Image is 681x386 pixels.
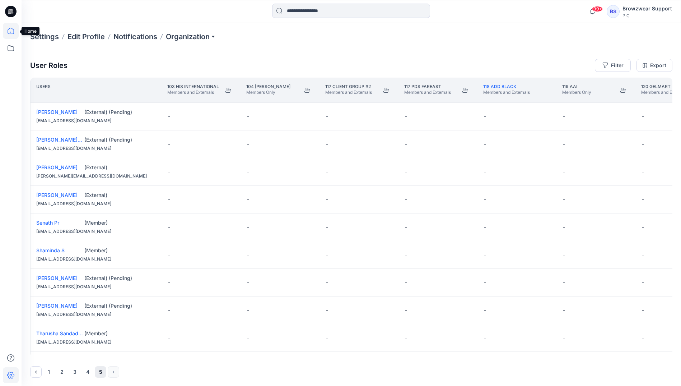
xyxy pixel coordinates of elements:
p: 104 [PERSON_NAME] [246,84,290,89]
div: (External) [84,192,156,199]
p: - [326,141,328,148]
button: Join [301,84,314,97]
div: Browzwear Support [622,4,672,13]
div: [EMAIL_ADDRESS][DOMAIN_NAME] [36,339,156,346]
p: Members Only [562,89,591,95]
p: - [168,224,170,231]
button: Join [459,84,472,97]
span: 99+ [592,6,603,12]
p: - [642,168,644,175]
div: (Member) [84,330,156,337]
p: - [484,196,486,203]
p: - [563,251,565,258]
a: [PERSON_NAME] [36,192,78,198]
p: - [484,251,486,258]
p: Members and Externals [404,89,451,95]
a: Notifications [113,32,157,42]
div: (External) (Pending) [84,302,156,309]
p: - [484,113,486,120]
p: Members Only [246,89,290,95]
p: 119 AAI [562,84,591,89]
p: - [563,307,565,314]
p: - [484,334,486,341]
a: [PERSON_NAME] [PERSON_NAME] [36,137,120,143]
p: - [168,141,170,148]
a: Tharusha Sandadeepa [36,330,90,336]
p: User Roles [30,61,67,70]
p: - [247,334,249,341]
p: - [326,279,328,286]
div: [EMAIL_ADDRESS][DOMAIN_NAME] [36,145,156,152]
p: - [642,307,644,314]
div: (External) [84,164,156,171]
p: - [405,251,407,258]
button: Join [222,84,235,97]
a: [PERSON_NAME] [36,109,78,115]
p: - [642,141,644,148]
div: (External) (Pending) [84,275,156,282]
a: [PERSON_NAME] [36,303,78,309]
div: [EMAIL_ADDRESS][DOMAIN_NAME] [36,228,156,235]
p: - [326,224,328,231]
p: Users [36,84,51,97]
p: - [563,334,565,341]
button: 2 [56,366,67,378]
div: [EMAIL_ADDRESS][DOMAIN_NAME] [36,117,156,124]
p: - [168,251,170,258]
p: - [247,196,249,203]
p: - [326,307,328,314]
p: - [405,196,407,203]
div: [PERSON_NAME][EMAIL_ADDRESS][DOMAIN_NAME] [36,173,156,180]
p: - [563,168,565,175]
div: [EMAIL_ADDRESS][DOMAIN_NAME] [36,311,156,318]
p: - [405,307,407,314]
div: [EMAIL_ADDRESS][DOMAIN_NAME] [36,283,156,290]
p: - [405,113,407,120]
p: - [563,279,565,286]
p: - [326,196,328,203]
p: - [168,279,170,286]
p: Members and Externals [325,89,372,95]
p: - [168,307,170,314]
p: - [247,224,249,231]
p: - [247,141,249,148]
p: Members and Externals [167,89,219,95]
a: Export [636,59,672,72]
div: (External) (Pending) [84,136,156,143]
p: - [484,141,486,148]
p: - [484,307,486,314]
button: Previous [30,366,42,378]
p: - [247,307,249,314]
a: Edit Profile [67,32,105,42]
div: (Member) [84,219,156,226]
p: - [563,224,565,231]
p: - [642,196,644,203]
p: Members and Externals [483,89,530,95]
p: - [484,224,486,231]
p: - [642,334,644,341]
p: - [168,196,170,203]
p: - [484,279,486,286]
p: - [168,113,170,120]
p: 117 PDS Fareast [404,84,451,89]
p: - [484,168,486,175]
a: Senath Pr [36,220,59,226]
p: 117 Client Group #2 [325,84,372,89]
a: 118 Add Black [483,84,516,89]
p: - [405,168,407,175]
p: Settings [30,32,59,42]
p: - [405,334,407,341]
p: - [405,224,407,231]
p: - [405,141,407,148]
p: - [642,279,644,286]
p: - [168,334,170,341]
div: [EMAIL_ADDRESS][DOMAIN_NAME] [36,200,156,207]
div: (Member) [84,247,156,254]
button: Join [380,84,393,97]
button: 1 [43,366,55,378]
p: - [247,279,249,286]
p: - [168,168,170,175]
p: - [563,113,565,120]
p: - [563,196,565,203]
